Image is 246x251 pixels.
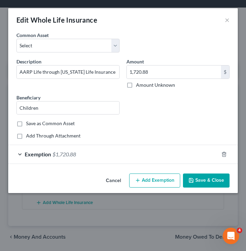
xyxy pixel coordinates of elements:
[225,16,230,24] button: ×
[16,59,41,64] span: Description
[237,228,242,233] span: 4
[136,82,175,88] label: Amount Unknown
[26,120,75,127] label: Save as Common Asset
[16,15,97,25] div: Edit Whole Life Insurance
[129,174,180,188] button: Add Exemption
[16,32,49,39] label: Common Asset
[183,174,230,188] button: Save & Close
[25,151,51,157] span: Exemption
[52,151,76,157] span: $1,720.88
[17,101,119,115] input: --
[100,174,126,188] button: Cancel
[223,228,239,244] iframe: Intercom live chat
[126,58,144,65] label: Amount
[16,94,40,101] label: Beneficiary
[221,65,229,79] div: $
[26,132,81,139] label: Add Through Attachment
[127,65,221,79] input: 0.00
[17,65,119,79] input: Describe...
